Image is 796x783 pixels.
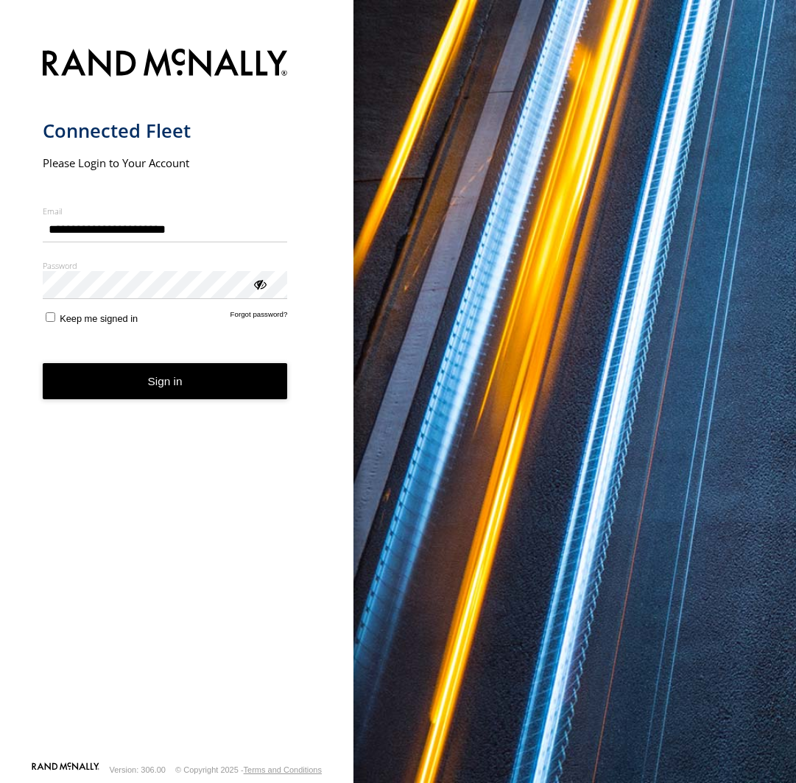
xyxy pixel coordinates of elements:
div: Version: 306.00 [110,765,166,774]
a: Terms and Conditions [244,765,322,774]
div: © Copyright 2025 - [175,765,322,774]
button: Sign in [43,363,288,399]
label: Email [43,206,288,217]
span: Keep me signed in [60,313,138,324]
label: Password [43,260,288,271]
form: main [43,40,311,761]
a: Forgot password? [230,310,288,324]
img: Rand McNally [43,46,288,83]
a: Visit our Website [32,762,99,777]
div: ViewPassword [252,276,267,291]
input: Keep me signed in [46,312,55,322]
h1: Connected Fleet [43,119,288,143]
h2: Please Login to Your Account [43,155,288,170]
